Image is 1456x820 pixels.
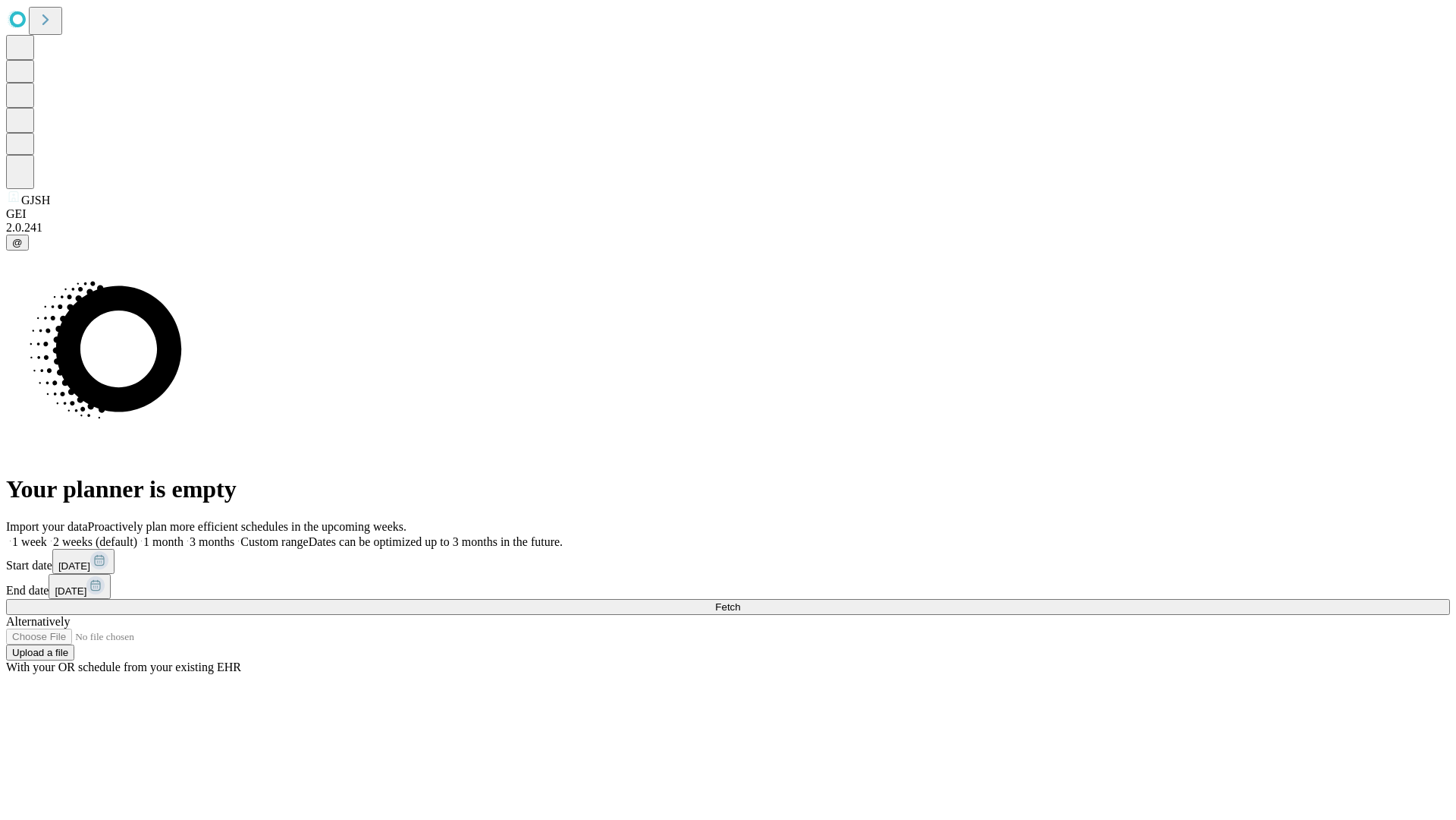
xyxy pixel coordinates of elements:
span: Fetch [715,601,740,613]
h1: Your planner is empty [6,475,1450,503]
span: [DATE] [58,560,90,572]
button: @ [6,235,29,251]
button: [DATE] [49,574,111,599]
button: Upload a file [6,645,74,661]
span: 3 months [190,535,234,548]
span: Dates can be optimized up to 3 months in the future. [309,535,563,548]
button: [DATE] [52,549,115,574]
span: Alternatively [6,615,70,628]
span: Import your data [6,520,88,533]
div: End date [6,574,1450,599]
span: 1 month [143,535,184,548]
span: Proactively plan more efficient schedules in the upcoming weeks. [88,520,406,533]
span: With your OR schedule from your existing EHR [6,661,241,673]
div: 2.0.241 [6,221,1450,235]
div: GEI [6,207,1450,221]
div: Start date [6,549,1450,574]
span: @ [12,237,23,248]
span: 1 week [12,535,47,548]
span: GJSH [21,194,50,207]
button: Fetch [6,599,1450,615]
span: 2 weeks (default) [53,535,137,548]
span: [DATE] [55,585,86,597]
span: Custom range [240,535,308,548]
